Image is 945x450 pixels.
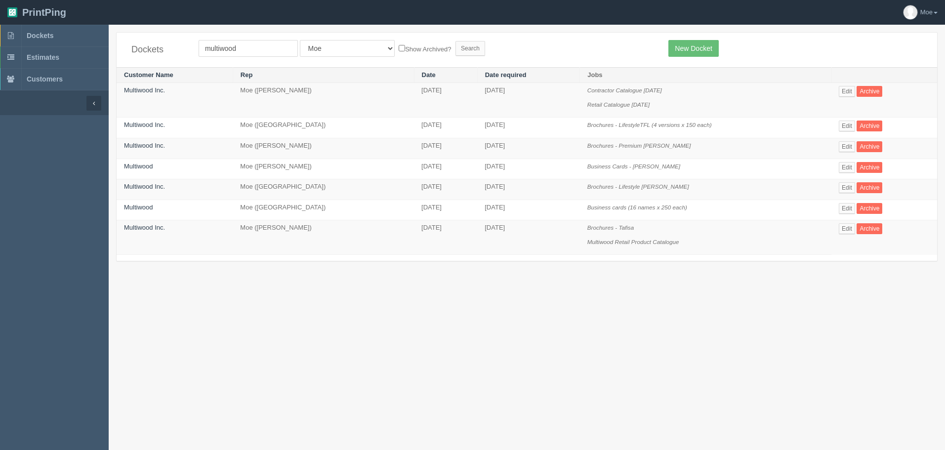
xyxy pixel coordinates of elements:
[233,179,414,200] td: Moe ([GEOGRAPHIC_DATA])
[414,83,477,118] td: [DATE]
[124,163,153,170] a: Multiwood
[587,87,662,93] i: Contractor Catalogue [DATE]
[7,7,17,17] img: logo-3e63b451c926e2ac314895c53de4908e5d424f24456219fb08d385ab2e579770.png
[839,86,855,97] a: Edit
[27,32,53,40] span: Dockets
[124,204,153,211] a: Multiwood
[668,40,718,57] a: New Docket
[839,141,855,152] a: Edit
[414,220,477,255] td: [DATE]
[414,200,477,220] td: [DATE]
[587,122,712,128] i: Brochures - LifestyleTFL (4 versions x 150 each)
[477,200,580,220] td: [DATE]
[857,141,882,152] a: Archive
[27,53,59,61] span: Estimates
[233,83,414,118] td: Moe ([PERSON_NAME])
[857,162,882,173] a: Archive
[477,118,580,138] td: [DATE]
[233,159,414,179] td: Moe ([PERSON_NAME])
[124,183,165,190] a: Multiwood Inc.
[580,67,831,83] th: Jobs
[587,204,687,210] i: Business cards (16 names x 250 each)
[904,5,917,19] img: avatar_default-7531ab5dedf162e01f1e0bb0964e6a185e93c5c22dfe317fb01d7f8cd2b1632c.jpg
[422,71,436,79] a: Date
[857,182,882,193] a: Archive
[839,162,855,173] a: Edit
[241,71,253,79] a: Rep
[839,223,855,234] a: Edit
[233,220,414,255] td: Moe ([PERSON_NAME])
[857,86,882,97] a: Archive
[399,43,451,54] label: Show Archived?
[477,179,580,200] td: [DATE]
[477,138,580,159] td: [DATE]
[124,86,165,94] a: Multiwood Inc.
[233,200,414,220] td: Moe ([GEOGRAPHIC_DATA])
[414,159,477,179] td: [DATE]
[839,182,855,193] a: Edit
[485,71,527,79] a: Date required
[414,138,477,159] td: [DATE]
[124,224,165,231] a: Multiwood Inc.
[839,203,855,214] a: Edit
[857,223,882,234] a: Archive
[455,41,485,56] input: Search
[199,40,298,57] input: Customer Name
[587,183,689,190] i: Brochures - Lifestyle [PERSON_NAME]
[399,45,405,51] input: Show Archived?
[587,142,691,149] i: Brochures - Premium [PERSON_NAME]
[477,83,580,118] td: [DATE]
[233,118,414,138] td: Moe ([GEOGRAPHIC_DATA])
[27,75,63,83] span: Customers
[857,203,882,214] a: Archive
[587,224,634,231] i: Brochures - Tafisa
[233,138,414,159] td: Moe ([PERSON_NAME])
[587,239,679,245] i: Multiwood Retail Product Catalogue
[857,121,882,131] a: Archive
[477,220,580,255] td: [DATE]
[414,179,477,200] td: [DATE]
[839,121,855,131] a: Edit
[587,101,650,108] i: Retail Catalogue [DATE]
[124,142,165,149] a: Multiwood Inc.
[477,159,580,179] td: [DATE]
[124,71,173,79] a: Customer Name
[131,45,184,55] h4: Dockets
[587,163,680,169] i: Business Cards - [PERSON_NAME]
[124,121,165,128] a: Multiwood Inc.
[414,118,477,138] td: [DATE]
